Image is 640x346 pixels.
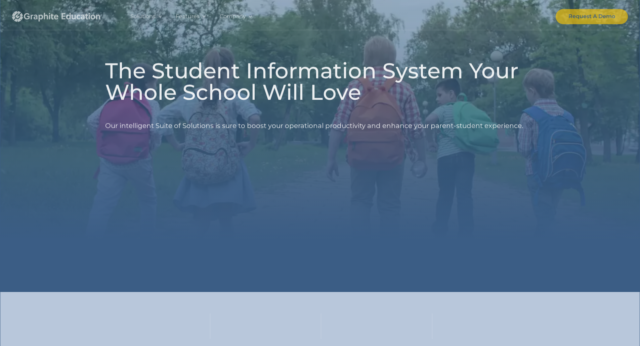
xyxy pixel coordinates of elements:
[105,108,523,143] p: Our intelligent Suite of Solutions is sure to boost your operational productivity and enhance you...
[105,60,535,103] h1: The Student Information System Your Whole School Will Love
[556,9,628,24] a: Request A Demo
[213,3,259,30] div: Company
[176,12,200,21] div: Features
[169,3,213,30] div: Features
[130,12,156,21] div: Solutions
[220,12,246,21] div: Company
[12,3,113,30] a: home
[124,3,169,30] div: Solutions
[568,12,615,21] div: Request A Demo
